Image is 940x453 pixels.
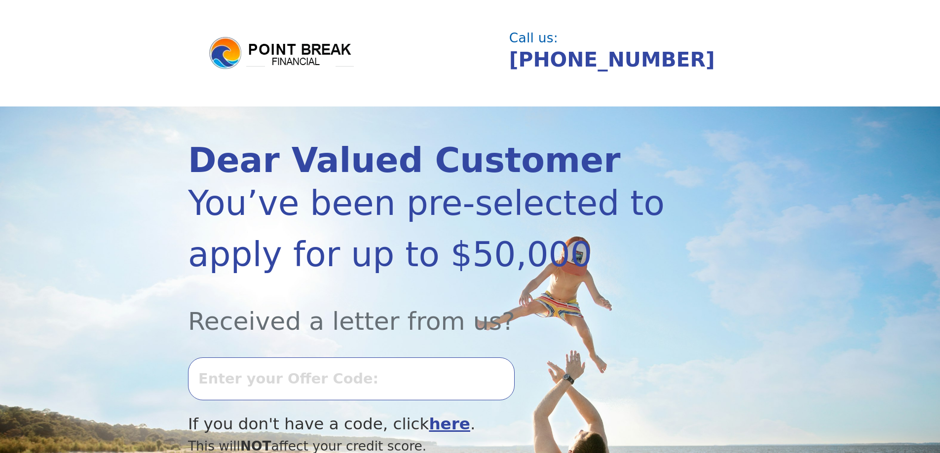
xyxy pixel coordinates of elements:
input: Enter your Offer Code: [188,357,515,400]
img: logo.png [208,35,356,71]
div: Call us: [509,32,744,44]
a: here [429,415,470,433]
div: Dear Valued Customer [188,143,668,177]
div: If you don't have a code, click . [188,412,668,436]
div: Received a letter from us? [188,280,668,340]
div: You’ve been pre-selected to apply for up to $50,000 [188,177,668,280]
a: [PHONE_NUMBER] [509,48,715,71]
